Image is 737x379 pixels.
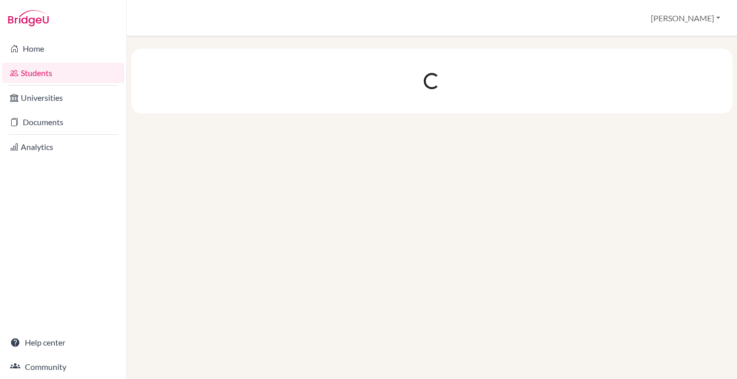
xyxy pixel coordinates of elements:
[2,88,124,108] a: Universities
[2,332,124,353] a: Help center
[2,137,124,157] a: Analytics
[2,112,124,132] a: Documents
[2,39,124,59] a: Home
[646,9,725,28] button: [PERSON_NAME]
[8,10,49,26] img: Bridge-U
[2,357,124,377] a: Community
[2,63,124,83] a: Students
